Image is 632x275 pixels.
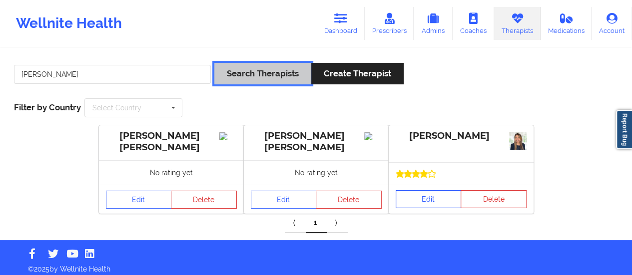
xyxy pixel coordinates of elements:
a: 1 [306,213,327,233]
div: No rating yet [99,160,244,185]
a: Therapists [494,7,541,40]
a: Admins [414,7,453,40]
button: Search Therapists [214,63,311,84]
a: Edit [106,191,172,209]
a: Medications [541,7,592,40]
a: Edit [251,191,317,209]
a: Previous item [285,213,306,233]
div: [PERSON_NAME] [PERSON_NAME] [106,130,237,153]
div: Select Country [92,104,141,111]
div: [PERSON_NAME] [PERSON_NAME] [251,130,382,153]
a: Next item [327,213,348,233]
a: Dashboard [317,7,365,40]
a: Coaches [453,7,494,40]
button: Delete [461,190,527,208]
a: Account [592,7,632,40]
img: Image%2Fplaceholer-image.png [364,132,382,140]
button: Delete [171,191,237,209]
input: Search Keywords [14,65,211,84]
a: Edit [396,190,462,208]
img: d00fd1ca-f4b3-4e55-bd7d-589b2fe82226Monica_Samper_Headshot.jpg [509,132,527,150]
a: Prescribers [365,7,414,40]
button: Create Therapist [311,63,404,84]
div: Pagination Navigation [285,213,348,233]
img: Image%2Fplaceholer-image.png [219,132,237,140]
button: Delete [316,191,382,209]
div: No rating yet [244,160,389,185]
div: [PERSON_NAME] [396,130,527,142]
a: Report Bug [616,110,632,149]
p: © 2025 by Wellnite Health [21,257,611,274]
span: Filter by Country [14,102,81,112]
